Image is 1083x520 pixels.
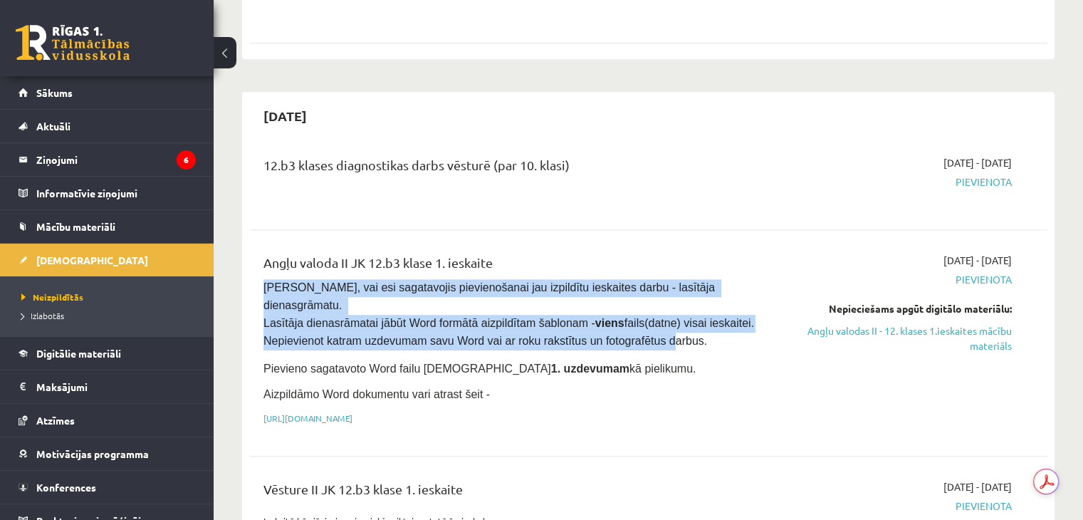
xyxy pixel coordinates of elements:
span: Konferences [36,481,96,494]
a: Ziņojumi6 [19,143,196,176]
legend: Ziņojumi [36,143,196,176]
span: [DATE] - [DATE] [943,155,1012,170]
span: Pievieno sagatavoto Word failu [DEMOGRAPHIC_DATA] kā pielikumu. [263,363,696,375]
legend: Maksājumi [36,370,196,403]
a: Rīgas 1. Tālmācības vidusskola [16,25,130,61]
a: Motivācijas programma [19,437,196,470]
a: Neizpildītās [21,291,199,303]
span: Atzīmes [36,414,75,427]
span: Aizpildāmo Word dokumentu vari atrast šeit - [263,388,490,400]
a: Informatīvie ziņojumi [19,177,196,209]
span: Mācību materiāli [36,220,115,233]
span: [DEMOGRAPHIC_DATA] [36,254,148,266]
a: [URL][DOMAIN_NAME] [263,412,352,424]
span: Neizpildītās [21,291,83,303]
legend: Informatīvie ziņojumi [36,177,196,209]
a: [DEMOGRAPHIC_DATA] [19,244,196,276]
div: Angļu valoda II JK 12.b3 klase 1. ieskaite [263,253,755,279]
i: 6 [177,150,196,170]
span: Pievienota [777,175,1012,189]
div: 12.b3 klases diagnostikas darbs vēsturē (par 10. klasi) [263,155,755,182]
div: Vēsture II JK 12.b3 klase 1. ieskaite [263,479,755,506]
span: [DATE] - [DATE] [943,253,1012,268]
span: Digitālie materiāli [36,347,121,360]
a: Mācību materiāli [19,210,196,243]
h2: [DATE] [249,99,321,132]
strong: 1. uzdevumam [551,363,629,375]
a: Digitālie materiāli [19,337,196,370]
span: Aktuāli [36,120,70,132]
a: Angļu valodas II - 12. klases 1.ieskaites mācību materiāls [777,323,1012,353]
span: Motivācijas programma [36,447,149,460]
span: Pievienota [777,499,1012,514]
a: Atzīmes [19,404,196,437]
a: Maksājumi [19,370,196,403]
a: Konferences [19,471,196,504]
span: Izlabotās [21,310,64,321]
a: Aktuāli [19,110,196,142]
a: Izlabotās [21,309,199,322]
span: [DATE] - [DATE] [943,479,1012,494]
span: Sākums [36,86,73,99]
a: Sākums [19,76,196,109]
span: [PERSON_NAME], vai esi sagatavojis pievienošanai jau izpildītu ieskaites darbu - lasītāja dienasg... [263,281,757,347]
div: Nepieciešams apgūt digitālo materiālu: [777,301,1012,316]
strong: viens [595,317,624,329]
span: Pievienota [777,272,1012,287]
